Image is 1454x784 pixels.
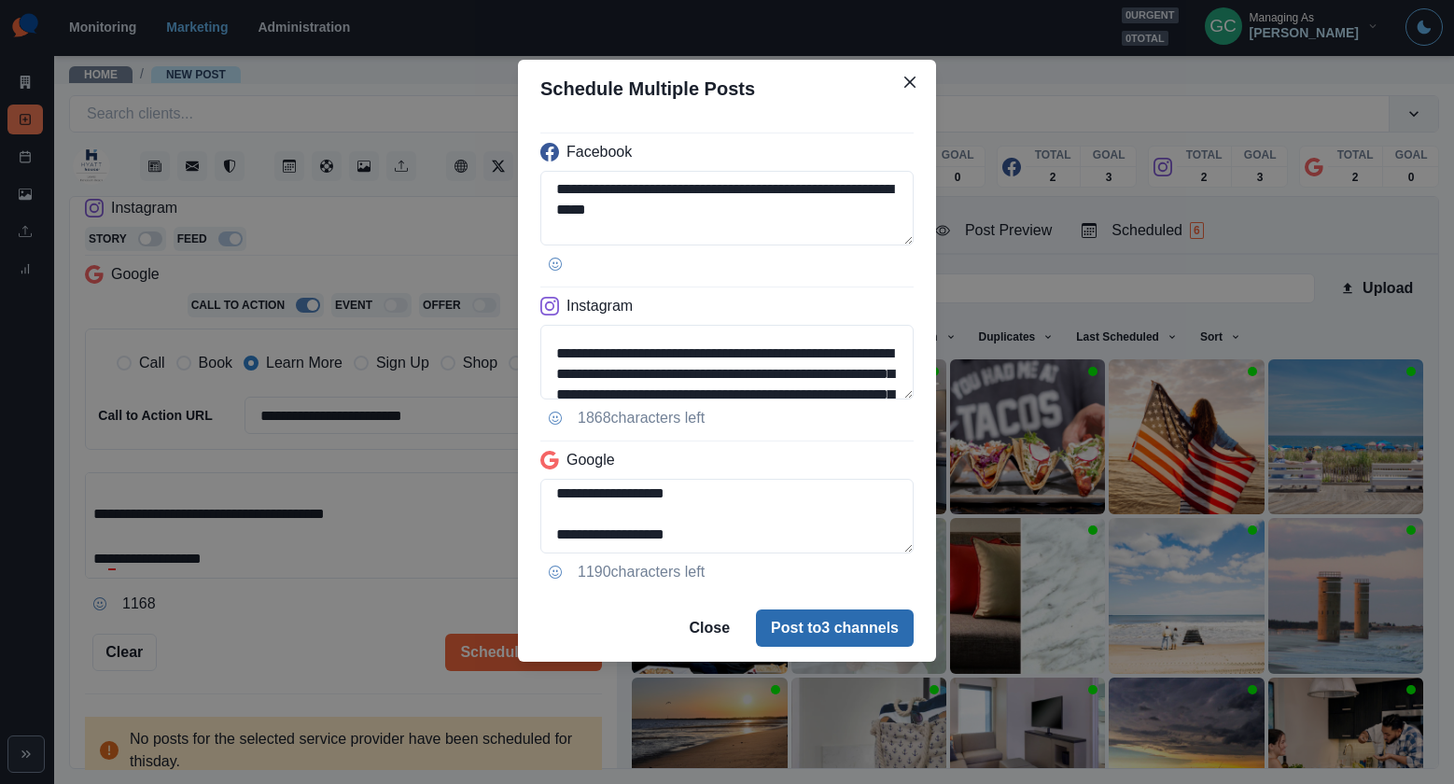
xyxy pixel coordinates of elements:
[674,609,745,647] button: Close
[895,67,925,97] button: Close
[756,609,914,647] button: Post to3 channels
[566,141,632,163] p: Facebook
[578,561,705,583] p: 1190 characters left
[566,295,633,317] p: Instagram
[518,60,936,118] header: Schedule Multiple Posts
[578,407,705,429] p: 1868 characters left
[540,403,570,433] button: Opens Emoji Picker
[540,557,570,587] button: Opens Emoji Picker
[540,249,570,279] button: Opens Emoji Picker
[566,449,615,471] p: Google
